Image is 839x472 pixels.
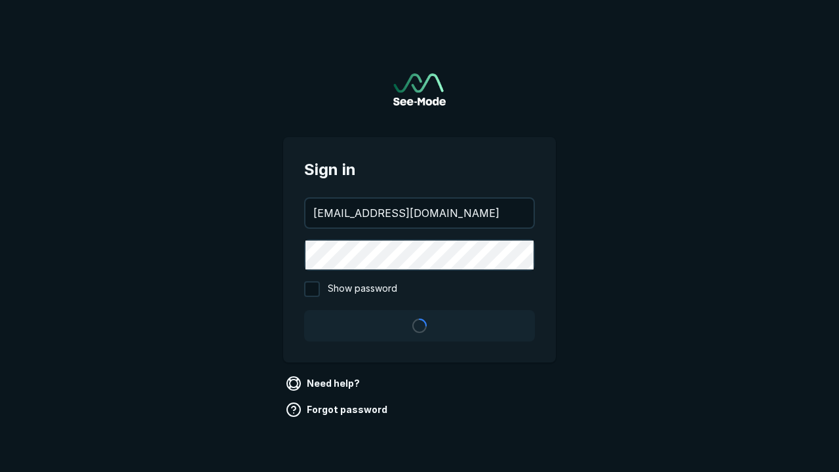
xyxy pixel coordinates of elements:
a: Go to sign in [393,73,446,106]
span: Sign in [304,158,535,182]
a: Forgot password [283,399,393,420]
input: your@email.com [305,199,534,227]
a: Need help? [283,373,365,394]
span: Show password [328,281,397,297]
img: See-Mode Logo [393,73,446,106]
